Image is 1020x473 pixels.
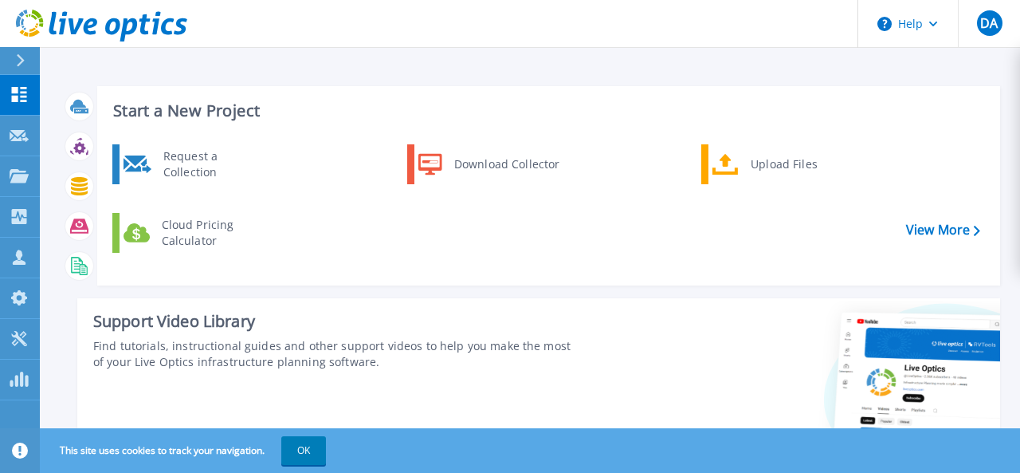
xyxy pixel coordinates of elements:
span: DA [980,17,998,30]
button: OK [281,436,326,465]
div: Upload Files [743,148,861,180]
span: This site uses cookies to track your navigation. [44,436,326,465]
div: Find tutorials, instructional guides and other support videos to help you make the most of your L... [93,338,573,370]
div: Download Collector [446,148,567,180]
a: View More [906,223,980,238]
div: Support Video Library [93,311,573,332]
div: Request a Collection [155,148,272,180]
h3: Start a New Project [113,102,979,120]
a: Cloud Pricing Calculator [112,213,276,253]
div: Cloud Pricing Calculator [154,217,272,249]
a: Request a Collection [112,144,276,184]
a: Upload Files [701,144,865,184]
a: Download Collector [407,144,571,184]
